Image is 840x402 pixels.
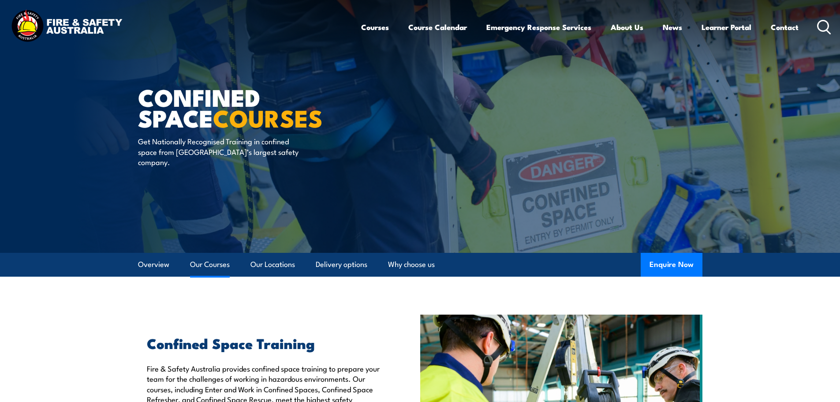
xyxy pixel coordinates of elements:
h1: Confined Space [138,86,356,128]
p: Get Nationally Recognised Training in confined space from [GEOGRAPHIC_DATA]’s largest safety comp... [138,136,299,167]
a: Contact [771,15,799,39]
a: Why choose us [388,253,435,276]
a: About Us [611,15,643,39]
a: Courses [361,15,389,39]
a: Course Calendar [408,15,467,39]
a: Emergency Response Services [486,15,591,39]
button: Enquire Now [641,253,702,277]
a: Learner Portal [702,15,751,39]
a: Our Locations [250,253,295,276]
a: News [663,15,682,39]
h2: Confined Space Training [147,337,380,349]
strong: COURSES [213,99,323,135]
a: Our Courses [190,253,230,276]
a: Delivery options [316,253,367,276]
a: Overview [138,253,169,276]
